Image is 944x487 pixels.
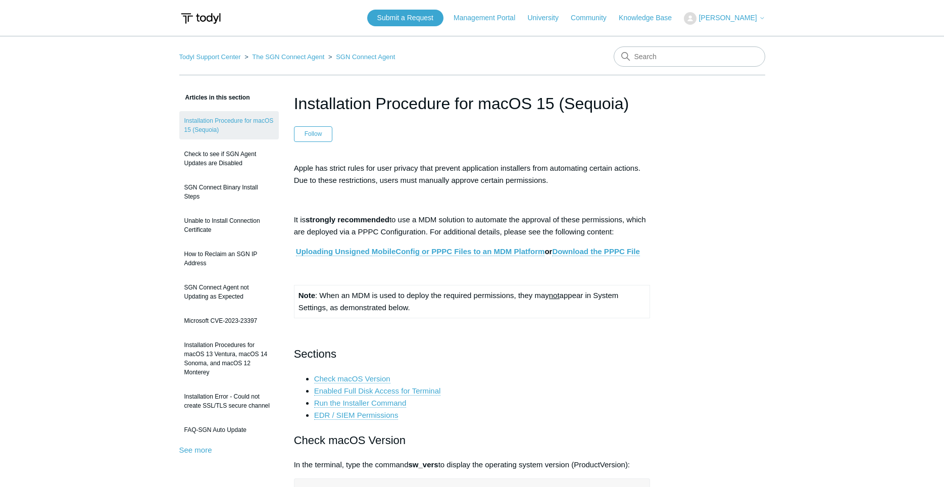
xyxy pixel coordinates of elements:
[527,13,568,23] a: University
[306,215,389,224] strong: strongly recommended
[179,9,222,28] img: Todyl Support Center Help Center home page
[571,13,617,23] a: Community
[294,91,651,116] h1: Installation Procedure for macOS 15 (Sequoia)
[336,53,395,61] a: SGN Connect Agent
[179,53,243,61] li: Todyl Support Center
[179,387,279,415] a: Installation Error - Could not create SSL/TLS secure channel
[299,291,315,300] strong: Note
[179,245,279,273] a: How to Reclaim an SGN IP Address
[179,278,279,306] a: SGN Connect Agent not Updating as Expected
[314,399,407,408] a: Run the Installer Command
[296,247,545,256] a: Uploading Unsigned MobileConfig or PPPC Files to an MDM Platform
[326,53,395,61] li: SGN Connect Agent
[179,144,279,173] a: Check to see if SGN Agent Updates are Disabled
[454,13,525,23] a: Management Portal
[294,126,333,141] button: Follow Article
[314,411,399,420] a: EDR / SIEM Permissions
[179,335,279,382] a: Installation Procedures for macOS 13 Ventura, macOS 14 Sonoma, and macOS 12 Monterey
[619,13,682,23] a: Knowledge Base
[179,111,279,139] a: Installation Procedure for macOS 15 (Sequoia)
[408,460,438,469] strong: sw_vers
[314,386,441,396] a: Enabled Full Disk Access for Terminal
[549,291,560,300] span: not
[179,311,279,330] a: Microsoft CVE-2023-23397
[179,446,212,454] a: See more
[294,459,651,471] p: In the terminal, type the command to display the operating system version (ProductVersion):
[252,53,324,61] a: The SGN Connect Agent
[179,53,241,61] a: Todyl Support Center
[179,211,279,239] a: Unable to Install Connection Certificate
[699,14,757,22] span: [PERSON_NAME]
[179,178,279,206] a: SGN Connect Binary Install Steps
[552,247,639,256] a: Download the PPPC File
[296,247,640,256] strong: or
[179,420,279,440] a: FAQ-SGN Auto Update
[294,345,651,363] h2: Sections
[294,214,651,238] p: It is to use a MDM solution to automate the approval of these permissions, which are deployed via...
[684,12,765,25] button: [PERSON_NAME]
[614,46,765,67] input: Search
[294,162,651,186] p: Apple has strict rules for user privacy that prevent application installers from automating certa...
[294,431,651,449] h2: Check macOS Version
[242,53,326,61] li: The SGN Connect Agent
[367,10,443,26] a: Submit a Request
[179,94,250,101] span: Articles in this section
[314,374,390,383] a: Check macOS Version
[294,285,650,318] td: : When an MDM is used to deploy the required permissions, they may appear in System Settings, as ...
